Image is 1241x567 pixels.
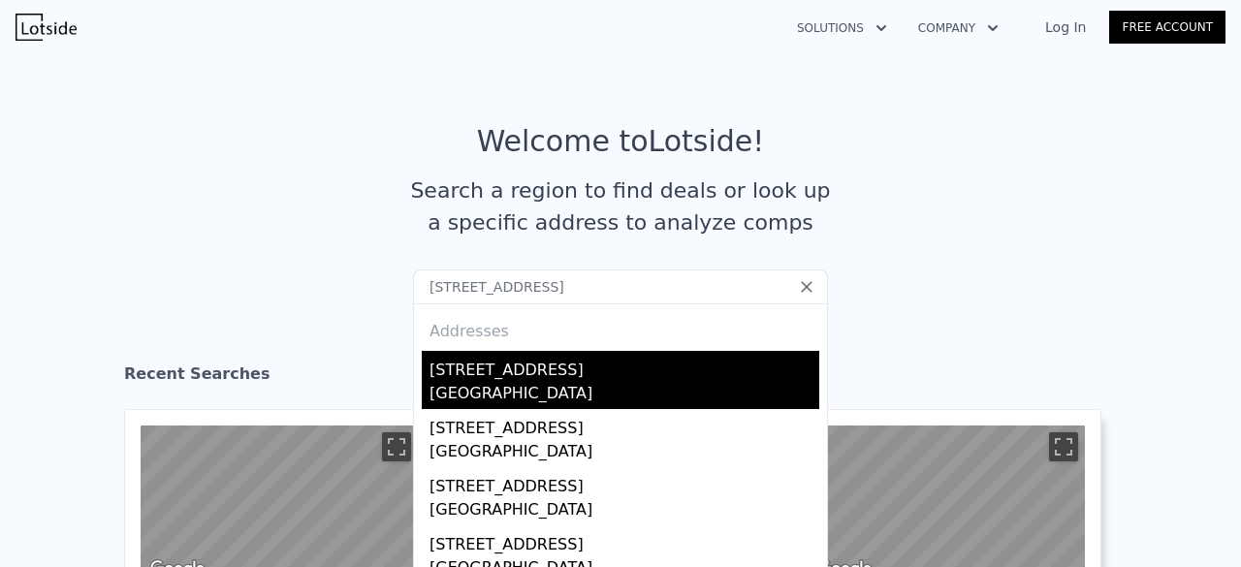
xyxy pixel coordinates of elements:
[413,269,828,304] input: Search an address or region...
[430,382,819,409] div: [GEOGRAPHIC_DATA]
[430,498,819,525] div: [GEOGRAPHIC_DATA]
[1109,11,1225,44] a: Free Account
[1049,432,1078,461] button: Toggle fullscreen view
[903,11,1014,46] button: Company
[403,174,838,238] div: Search a region to find deals or look up a specific address to analyze comps
[124,347,1117,409] div: Recent Searches
[16,14,77,41] img: Lotside
[430,525,819,556] div: [STREET_ADDRESS]
[430,467,819,498] div: [STREET_ADDRESS]
[430,440,819,467] div: [GEOGRAPHIC_DATA]
[430,409,819,440] div: [STREET_ADDRESS]
[382,432,411,461] button: Toggle fullscreen view
[422,304,819,351] div: Addresses
[430,351,819,382] div: [STREET_ADDRESS]
[477,124,765,159] div: Welcome to Lotside !
[781,11,903,46] button: Solutions
[1022,17,1109,37] a: Log In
